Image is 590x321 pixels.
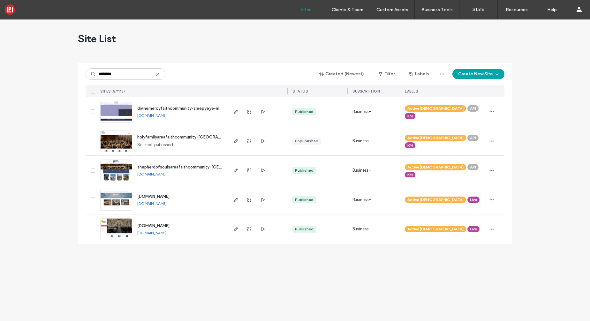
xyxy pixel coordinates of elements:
label: Business Tools [421,7,453,12]
span: SUBSCRIPTION [352,89,380,93]
span: Live [470,197,477,203]
span: STATUS [292,89,308,93]
a: holyfamilyareafaithcommunity-[GEOGRAPHIC_DATA]-[GEOGRAPHIC_DATA]-02-0981 [137,135,305,139]
button: Labels [404,69,435,79]
span: Site List [78,32,116,45]
span: Active [DEMOGRAPHIC_DATA] [407,164,464,170]
label: Custom Assets [376,7,408,12]
span: Active [DEMOGRAPHIC_DATA] [407,135,464,141]
span: Site not published [137,142,173,148]
a: [DOMAIN_NAME] [137,172,167,176]
div: Published [295,168,314,173]
span: Active [DEMOGRAPHIC_DATA] [407,226,464,232]
a: [DOMAIN_NAME] [137,223,170,228]
span: Live [470,226,477,232]
span: LABELS [405,89,418,93]
span: Active [DEMOGRAPHIC_DATA] [407,106,464,111]
span: Active [DEMOGRAPHIC_DATA] [407,197,464,203]
button: Create New Site [452,69,504,79]
label: Help [547,7,557,12]
span: Business+ [352,197,371,203]
span: KM [407,113,413,119]
a: [DOMAIN_NAME] [137,194,170,199]
span: Help [15,4,28,10]
span: API [470,164,476,170]
span: API [470,135,476,141]
span: Business+ [352,226,371,232]
div: Published [295,197,314,203]
span: Business+ [352,167,371,174]
a: [DOMAIN_NAME] [137,201,167,206]
div: Published [295,226,314,232]
label: Clients & Team [332,7,363,12]
div: Unpublished [295,138,318,144]
label: Resources [506,7,528,12]
button: Filter [372,69,401,79]
span: Business+ [352,138,371,144]
a: [DOMAIN_NAME] [137,230,167,235]
a: divinemercyfaithcommunity-sleepyeye-mn-02-0972 [137,106,241,111]
a: [DOMAIN_NAME] [137,113,167,118]
span: KM [407,143,413,148]
a: shepherdofsoulsareafaithcommunity-[GEOGRAPHIC_DATA]-mn-02-1191 [137,165,278,169]
span: SITES (5/1118) [100,89,125,93]
label: Stats [473,7,484,12]
div: Published [295,109,314,115]
label: Sites [301,7,312,12]
span: KM [407,172,413,178]
span: API [470,106,476,111]
span: Business+ [352,108,371,115]
button: Created (Newest) [314,69,370,79]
